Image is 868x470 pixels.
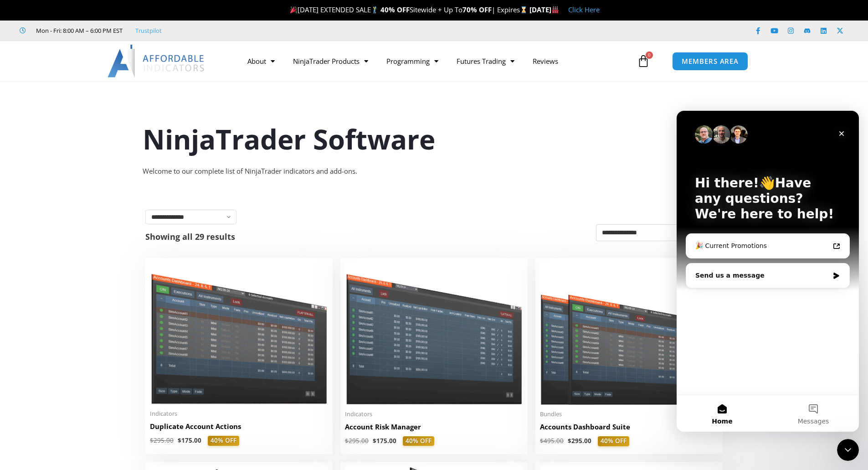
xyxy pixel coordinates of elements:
strong: 70% OFF [462,5,492,14]
nav: Menu [238,51,635,72]
a: Accounts Dashboard Suite [540,422,718,436]
span: Bundles [540,410,718,418]
bdi: 495.00 [540,437,564,445]
select: Shop order [596,224,723,241]
span: $ [540,437,544,445]
div: Welcome to our complete list of NinjaTrader indicators and add-ons. [143,165,726,178]
span: 0 [646,52,653,59]
a: NinjaTrader Products [284,51,377,72]
h1: NinjaTrader Software [143,120,726,158]
span: $ [150,436,154,444]
bdi: 295.00 [150,436,174,444]
a: Account Risk Manager [345,422,523,436]
span: Mon - Fri: 8:00 AM – 6:00 PM EST [34,25,123,36]
img: ⌛ [520,6,527,13]
a: Programming [377,51,447,72]
strong: [DATE] [529,5,559,14]
p: Showing all 29 results [145,232,235,241]
span: [DATE] EXTENDED SALE Sitewide + Up To | Expires [288,5,529,14]
h2: Accounts Dashboard Suite [540,422,718,432]
a: 0 [623,48,663,74]
a: Futures Trading [447,51,524,72]
bdi: 175.00 [373,437,396,445]
img: 🏌️‍♂️ [371,6,378,13]
img: Duplicate Account Actions [150,263,328,404]
a: Reviews [524,51,567,72]
iframe: Intercom live chat [837,439,859,461]
img: Accounts Dashboard Suite [540,263,718,405]
a: MEMBERS AREA [672,52,748,71]
h2: Duplicate Account Actions [150,422,328,431]
span: 40% OFF [403,436,434,446]
img: 🏭 [552,6,559,13]
span: $ [345,437,349,445]
span: 40% OFF [208,436,239,446]
img: LogoAI | Affordable Indicators – NinjaTrader [108,45,205,77]
h2: Account Risk Manager [345,422,523,432]
span: Indicators [150,410,328,418]
bdi: 295.00 [568,437,591,445]
strong: 40% OFF [380,5,410,14]
bdi: 175.00 [178,436,201,444]
span: $ [373,437,376,445]
bdi: 295.00 [345,437,369,445]
img: 🎉 [290,6,297,13]
a: Click Here [568,5,600,14]
span: MEMBERS AREA [682,58,739,65]
span: $ [568,437,571,445]
span: Indicators [345,410,523,418]
img: Account Risk Manager [345,263,523,404]
span: 40% OFF [598,436,629,446]
a: About [238,51,284,72]
iframe: Intercom live chat [677,111,859,432]
span: $ [178,436,181,444]
a: Duplicate Account Actions [150,422,328,436]
a: Trustpilot [135,25,162,36]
